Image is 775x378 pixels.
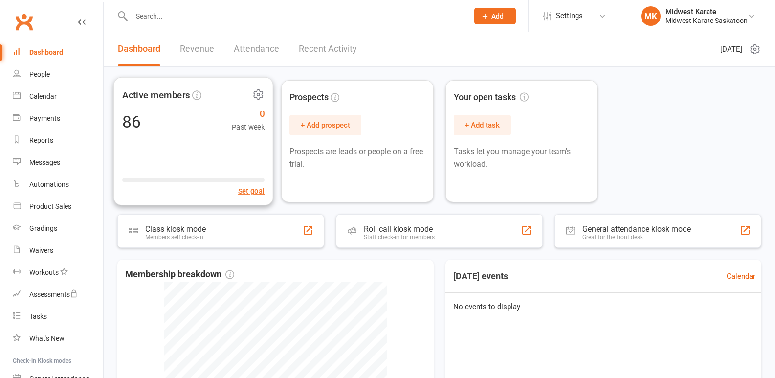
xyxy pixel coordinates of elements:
[13,130,103,152] a: Reports
[582,224,691,234] div: General attendance kiosk mode
[29,290,78,298] div: Assessments
[234,32,279,66] a: Attendance
[145,234,206,241] div: Members self check-in
[13,174,103,196] a: Automations
[29,202,71,210] div: Product Sales
[454,90,529,105] span: Your open tasks
[445,267,516,285] h3: [DATE] events
[442,293,766,320] div: No events to display
[29,158,60,166] div: Messages
[13,152,103,174] a: Messages
[13,86,103,108] a: Calendar
[29,92,57,100] div: Calendar
[29,180,69,188] div: Automations
[13,306,103,328] a: Tasks
[665,16,748,25] div: Midwest Karate Saskatoon
[13,218,103,240] a: Gradings
[129,9,462,23] input: Search...
[29,70,50,78] div: People
[299,32,357,66] a: Recent Activity
[29,114,60,122] div: Payments
[13,240,103,262] a: Waivers
[29,224,57,232] div: Gradings
[364,234,435,241] div: Staff check-in for members
[29,48,63,56] div: Dashboard
[13,196,103,218] a: Product Sales
[122,88,190,102] span: Active members
[29,246,53,254] div: Waivers
[118,32,160,66] a: Dashboard
[289,115,361,135] button: + Add prospect
[720,44,742,55] span: [DATE]
[13,262,103,284] a: Workouts
[238,185,265,197] button: Set goal
[364,224,435,234] div: Roll call kiosk mode
[289,90,329,105] span: Prospects
[180,32,214,66] a: Revenue
[556,5,583,27] span: Settings
[29,334,65,342] div: What's New
[122,113,141,130] div: 86
[289,145,425,170] p: Prospects are leads or people on a free trial.
[13,328,103,350] a: What's New
[582,234,691,241] div: Great for the front desk
[13,42,103,64] a: Dashboard
[145,224,206,234] div: Class kiosk mode
[29,268,59,276] div: Workouts
[641,6,661,26] div: MK
[232,121,265,133] span: Past week
[13,108,103,130] a: Payments
[29,312,47,320] div: Tasks
[232,107,265,121] span: 0
[491,12,504,20] span: Add
[727,270,755,282] a: Calendar
[454,115,511,135] button: + Add task
[454,145,589,170] p: Tasks let you manage your team's workload.
[12,10,36,34] a: Clubworx
[665,7,748,16] div: Midwest Karate
[474,8,516,24] button: Add
[13,284,103,306] a: Assessments
[13,64,103,86] a: People
[29,136,53,144] div: Reports
[125,267,234,282] span: Membership breakdown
